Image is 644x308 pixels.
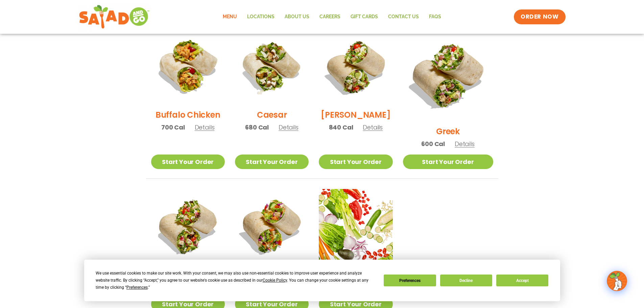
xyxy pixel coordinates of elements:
a: GIFT CARDS [345,9,383,25]
img: Product photo for Buffalo Chicken Wrap [151,30,225,104]
a: ORDER NOW [514,9,565,24]
img: wpChatIcon [607,271,626,290]
span: 700 Cal [161,123,185,132]
a: Start Your Order [403,155,493,169]
h2: Buffalo Chicken [156,109,220,121]
span: Details [279,123,299,132]
img: Product photo for Thai Wrap [235,189,309,263]
button: Decline [440,275,492,286]
a: Start Your Order [235,155,309,169]
button: Accept [496,275,548,286]
a: Contact Us [383,9,424,25]
span: 680 Cal [245,123,269,132]
img: Product photo for Build Your Own [319,189,392,263]
nav: Menu [218,9,446,25]
h2: Greek [436,125,460,137]
img: Product photo for Cobb Wrap [319,30,392,104]
span: ORDER NOW [521,13,558,21]
a: Careers [314,9,345,25]
a: FAQs [424,9,446,25]
img: Product photo for Caesar Wrap [235,30,309,104]
img: Product photo for Greek Wrap [403,30,493,120]
span: Details [195,123,215,132]
span: Details [455,140,475,148]
a: Start Your Order [151,155,225,169]
div: Cookie Consent Prompt [84,260,560,301]
a: Locations [242,9,280,25]
span: Cookie Policy [263,278,287,283]
div: We use essential cookies to make our site work. With your consent, we may also use non-essential ... [96,270,376,291]
img: Product photo for Jalapeño Ranch Wrap [151,189,225,263]
a: About Us [280,9,314,25]
span: Preferences [126,285,148,290]
h2: [PERSON_NAME] [321,109,390,121]
span: 840 Cal [329,123,353,132]
a: Start Your Order [319,155,392,169]
img: new-SAG-logo-768×292 [79,3,150,30]
a: Menu [218,9,242,25]
span: 600 Cal [421,139,445,148]
h2: Caesar [257,109,287,121]
button: Preferences [384,275,436,286]
span: Details [363,123,383,132]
